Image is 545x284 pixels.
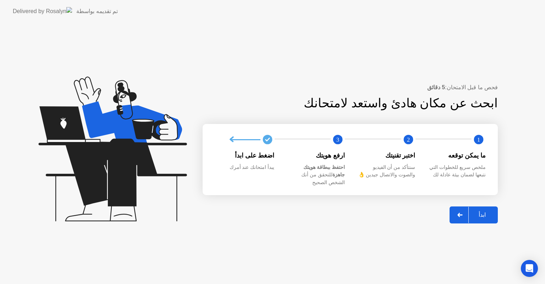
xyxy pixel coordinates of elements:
[248,94,498,113] div: ابحث عن مكان هادئ واستعد لامتحانك
[203,83,498,92] div: فحص ما قبل الامتحان:
[427,151,486,160] div: ما يمكن توقعه
[407,136,409,143] text: 2
[469,211,496,218] div: ابدأ
[356,164,415,179] div: سنتأكد من أن الفيديو والصوت والاتصال جيدين 👌
[450,206,498,223] button: ابدأ
[13,7,72,15] img: Delivered by Rosalyn
[477,136,480,143] text: 1
[336,136,339,143] text: 3
[356,151,415,160] div: اختبر تقنيتك
[427,164,486,179] div: ملخص سريع للخطوات التي نتبعها لضمان بيئة عادلة لك
[215,151,275,160] div: اضغط على ابدأ
[76,7,118,16] div: تم تقديمه بواسطة
[286,164,345,187] div: للتحقق من أنك الشخص الصحيح
[303,164,345,178] b: احتفظ ببطاقة هويتك جاهزة
[427,84,445,90] b: 5 دقائق
[521,260,538,277] div: Open Intercom Messenger
[215,164,275,171] div: يبدأ امتحانك عند أمرك
[286,151,345,160] div: ارفع هويتك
